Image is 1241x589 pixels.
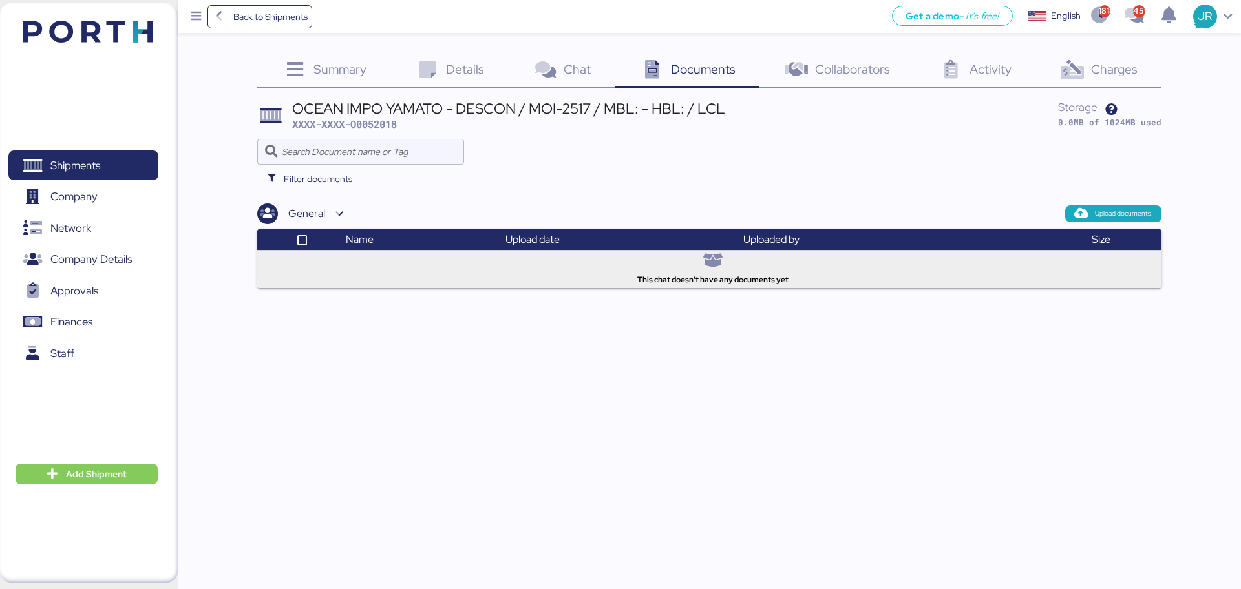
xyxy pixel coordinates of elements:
button: Upload documents [1065,205,1161,222]
a: Network [8,213,158,243]
a: Staff [8,338,158,368]
button: Menu [186,6,207,28]
a: Approvals [8,276,158,305]
span: Upload documents [1095,208,1151,220]
span: Company [50,187,98,206]
a: Shipments [8,150,158,180]
span: Documents [671,61,736,77]
div: General [288,206,325,222]
span: JR [1198,8,1212,25]
span: Charges [1091,61,1138,77]
span: Add Shipment [66,466,127,482]
span: Details [446,61,484,77]
input: Search Document name or Tag [282,139,457,165]
a: Finances [8,307,158,337]
a: Company Details [8,245,158,274]
a: Company [8,182,158,212]
div: 0.0MB of 1024MB used [1058,116,1161,129]
span: Shipments [50,156,100,175]
span: Network [50,219,91,238]
button: Filter documents [257,167,363,191]
span: Uploaded by [743,232,800,246]
button: Add Shipment [16,464,158,484]
a: Back to Shipments [207,5,313,28]
span: Finances [50,313,92,331]
span: Activity [970,61,1012,77]
span: Staff [50,344,74,363]
div: OCEAN IMPO YAMATO - DESCON / MOI-2517 / MBL: - HBL: / LCL [292,101,725,116]
span: Filter documents [284,171,352,187]
span: This chat doesn't have any documents yet [637,274,789,285]
span: XXXX-XXXX-O0052018 [292,118,397,130]
div: English [1051,9,1081,23]
span: Back to Shipments [233,9,308,25]
span: Size [1092,232,1110,246]
span: Summary [313,61,366,77]
span: Upload date [505,232,560,246]
span: Name [346,232,374,246]
span: Chat [564,61,591,77]
span: Collaborators [815,61,890,77]
span: Company Details [50,250,132,269]
span: Storage [1058,99,1098,114]
span: Approvals [50,282,98,300]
